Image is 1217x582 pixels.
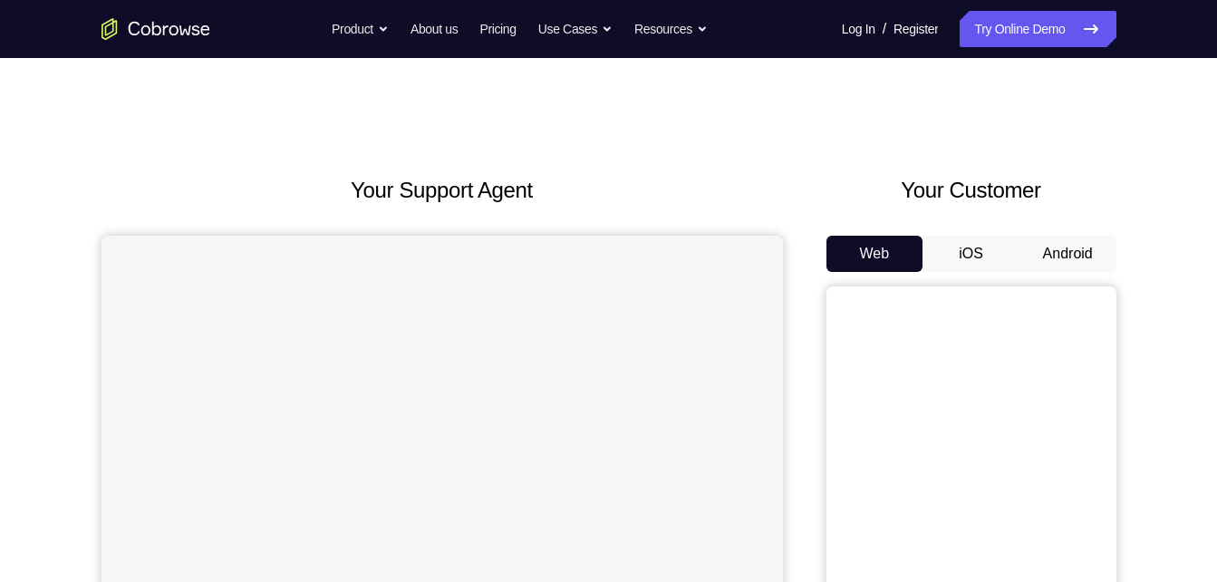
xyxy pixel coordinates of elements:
[1019,236,1116,272] button: Android
[101,18,210,40] a: Go to the home page
[826,174,1116,207] h2: Your Customer
[410,11,458,47] a: About us
[479,11,516,47] a: Pricing
[883,18,886,40] span: /
[634,11,708,47] button: Resources
[893,11,938,47] a: Register
[842,11,875,47] a: Log In
[960,11,1116,47] a: Try Online Demo
[922,236,1019,272] button: iOS
[826,236,923,272] button: Web
[101,174,783,207] h2: Your Support Agent
[538,11,613,47] button: Use Cases
[332,11,389,47] button: Product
